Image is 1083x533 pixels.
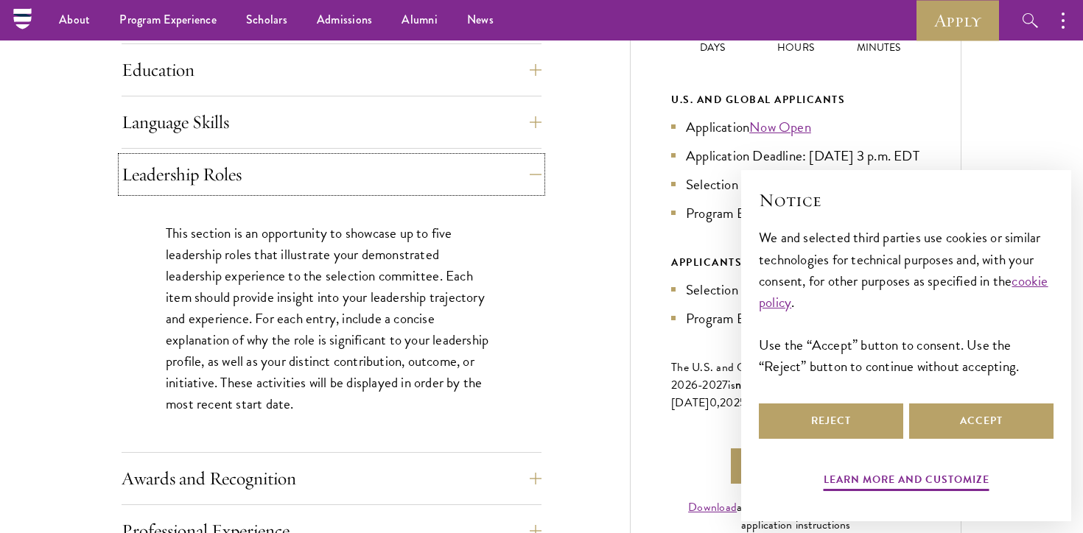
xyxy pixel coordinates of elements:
a: Download [688,498,737,516]
h2: Notice [759,188,1054,213]
p: Hours [754,40,838,55]
span: -202 [698,376,722,394]
button: Learn more and customize [824,470,989,493]
span: 7 [722,376,728,394]
span: 6 [691,376,698,394]
button: Education [122,52,541,88]
span: is [728,376,735,394]
p: This section is an opportunity to showcase up to five leadership roles that illustrate your demon... [166,222,497,415]
li: Selection Cycle: [DATE] – [DATE] [671,279,920,300]
button: Accept [909,403,1054,439]
span: 202 [720,394,740,412]
span: , [717,394,720,412]
div: We and selected third parties use cookies or similar technologies for technical purposes and, wit... [759,227,1054,376]
li: Application [671,116,920,138]
li: Selection Cycle: [DATE] – [DATE] [671,174,920,195]
span: 0 [709,394,717,412]
button: Language Skills [122,105,541,140]
li: Program Begins: [DATE] [671,202,920,224]
span: The U.S. and Global application for the class of 202 [671,359,897,394]
p: Minutes [837,40,920,55]
span: to [DATE] [671,376,885,412]
button: Leadership Roles [122,157,541,192]
div: APPLICANTS WITH CHINESE PASSPORTS [671,253,920,272]
a: Now Open [749,116,811,138]
li: Application Deadline: [DATE] 3 p.m. EDT [671,145,920,166]
li: Program Begins: [DATE] [671,308,920,329]
div: U.S. and Global Applicants [671,91,920,109]
a: cookie policy [759,270,1048,313]
button: Reject [759,403,903,439]
p: Days [671,40,754,55]
button: Awards and Recognition [122,461,541,496]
